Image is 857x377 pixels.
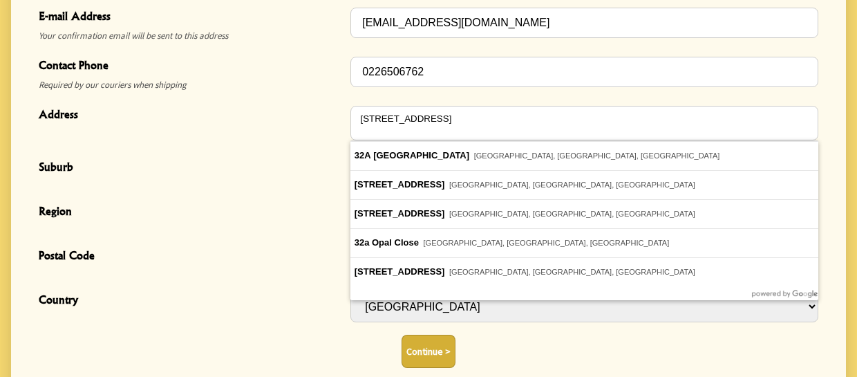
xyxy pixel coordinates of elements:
input: E-mail Address [350,8,818,38]
select: Country [350,291,818,322]
span: Contact Phone [39,57,343,77]
span: Your confirmation email will be sent to this address [39,28,343,44]
span: Region [39,203,343,223]
button: Continue > [402,335,455,368]
span: 32a Opal Close [355,237,419,248]
span: Address [39,106,343,126]
span: [GEOGRAPHIC_DATA] [373,150,469,160]
span: [STREET_ADDRESS] [355,266,445,277]
span: Required by our couriers when shipping [39,77,343,93]
span: Suburb [39,158,343,178]
div: [GEOGRAPHIC_DATA], [GEOGRAPHIC_DATA], [GEOGRAPHIC_DATA] [350,170,818,199]
span: [STREET_ADDRESS] [355,179,445,190]
div: [GEOGRAPHIC_DATA], [GEOGRAPHIC_DATA], [GEOGRAPHIC_DATA] [350,228,818,257]
span: [STREET_ADDRESS] [355,208,445,219]
span: 32A [355,150,371,160]
div: [GEOGRAPHIC_DATA], [GEOGRAPHIC_DATA], [GEOGRAPHIC_DATA] [350,199,818,228]
div: [GEOGRAPHIC_DATA], [GEOGRAPHIC_DATA], [GEOGRAPHIC_DATA] [350,141,818,170]
input: Contact Phone [350,57,818,87]
span: Country [39,291,343,311]
div: [GEOGRAPHIC_DATA], [GEOGRAPHIC_DATA], [GEOGRAPHIC_DATA] [350,257,818,286]
span: E-mail Address [39,8,343,28]
span: Postal Code [39,247,343,267]
textarea: Address [350,106,818,140]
